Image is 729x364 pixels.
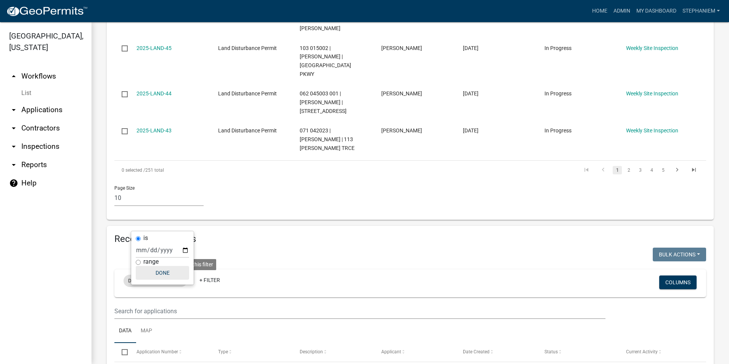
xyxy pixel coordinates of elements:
span: 0 selected / [122,168,145,173]
span: 071 042023 | Kevin L. Smith | 113 TANNER TRCE [300,127,355,151]
a: go to first page [579,166,594,174]
i: arrow_drop_down [9,160,18,169]
a: Data [114,319,136,343]
li: page 2 [623,164,634,177]
span: 07/07/2025 [463,127,479,134]
datatable-header-cell: Date Created [456,343,537,361]
span: 062 045003 001 | Russell Hiter | 105 S INDUSTRIAL DR [300,90,347,114]
a: Weekly Site Inspection [626,127,678,134]
a: 4 [647,166,656,174]
li: page 1 [612,164,623,177]
datatable-header-cell: Type [210,343,292,361]
a: StephanieM [679,4,723,18]
span: Land Disturbance Permit [218,90,277,97]
datatable-header-cell: Status [537,343,619,361]
i: arrow_drop_down [9,142,18,151]
a: Map [136,319,157,343]
datatable-header-cell: Application Number [129,343,210,361]
datatable-header-cell: Applicant [374,343,456,361]
span: Application Number [136,349,178,354]
a: 2025-LAND-45 [136,45,172,51]
span: 07/08/2025 [463,90,479,97]
li: page 4 [646,164,657,177]
button: Done [136,266,189,280]
span: Greg Tolan [381,45,422,51]
span: Russell Hiter [381,90,422,97]
span: 103 015002 | Tyler Budd | LAKE OCONEE PKWY [300,45,351,77]
a: My Dashboard [633,4,679,18]
a: Admin [610,4,633,18]
li: page 3 [634,164,646,177]
i: arrow_drop_down [9,105,18,114]
label: range [143,259,159,265]
a: go to previous page [596,166,610,174]
datatable-header-cell: Select [114,343,129,361]
a: 5 [658,166,668,174]
a: Weekly Site Inspection [626,45,678,51]
span: Date Created [128,278,156,283]
span: In Progress [544,45,572,51]
span: In Progress [544,127,572,134]
div: 251 total [114,161,348,180]
li: page 5 [657,164,669,177]
span: 07/10/2025 [463,45,479,51]
a: Home [589,4,610,18]
button: Bulk Actions [653,248,706,261]
a: 2025-LAND-44 [136,90,172,97]
a: Weekly Site Inspection [626,90,678,97]
a: 3 [636,166,645,174]
a: 2 [624,166,633,174]
label: is [143,235,148,241]
a: + Filter [193,273,226,287]
input: Search for applications [114,303,605,319]
datatable-header-cell: Current Activity [619,343,700,361]
datatable-header-cell: Description [292,343,374,361]
span: In Progress [544,90,572,97]
a: go to next page [670,166,684,174]
i: arrow_drop_up [9,72,18,81]
span: Land Disturbance Permit [218,45,277,51]
span: Status [544,349,558,354]
a: go to last page [687,166,701,174]
span: Current Activity [626,349,658,354]
span: Kevin L. Smith [381,127,422,134]
div: is [DATE] [124,275,187,287]
span: Land Disturbance Permit [218,127,277,134]
span: Applicant [381,349,401,354]
i: help [9,179,18,188]
span: Type [218,349,228,354]
button: Columns [659,275,697,289]
a: 1 [613,166,622,174]
span: Description [300,349,323,354]
i: arrow_drop_down [9,124,18,133]
span: Date Created [463,349,490,354]
h4: Recent Applications [114,234,706,245]
a: 2025-LAND-43 [136,127,172,134]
